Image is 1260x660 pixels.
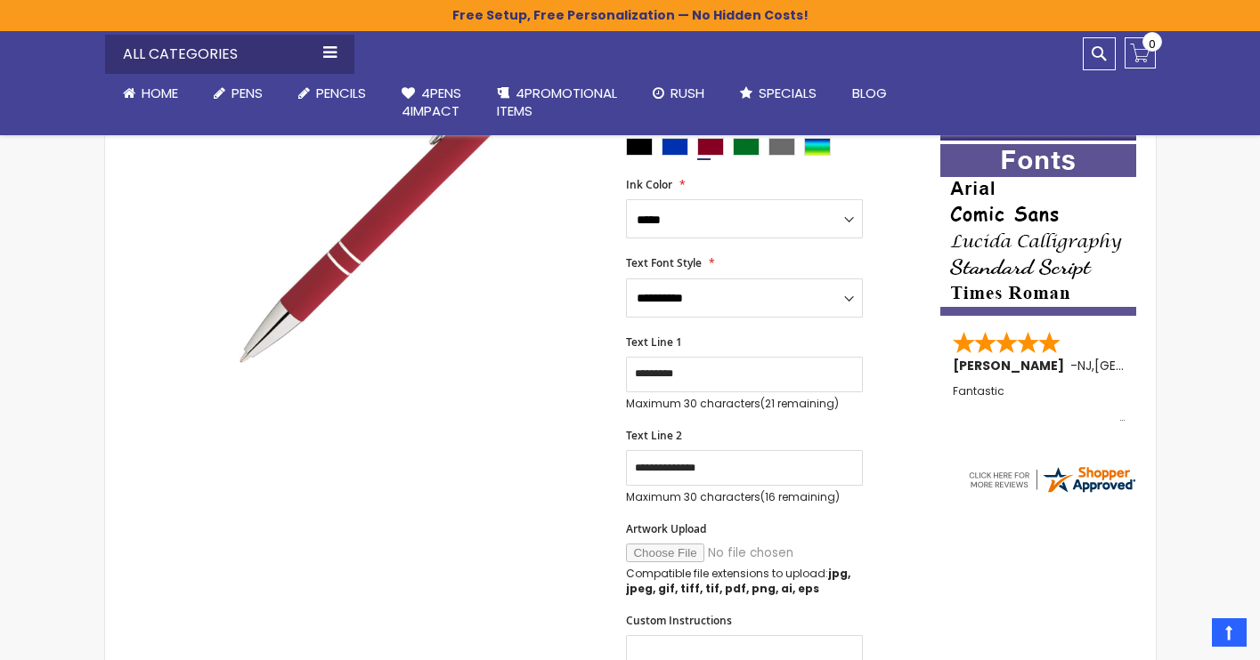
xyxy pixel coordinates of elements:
span: Rush [671,84,704,102]
p: Maximum 30 characters [626,490,863,504]
p: Maximum 30 characters [626,397,863,411]
span: Custom Instructions [626,613,732,628]
div: All Categories [105,35,354,74]
img: 4pens.com widget logo [966,463,1137,495]
div: Black [626,138,653,156]
span: Home [142,84,178,102]
a: Home [105,74,196,113]
div: Assorted [804,138,831,156]
span: Ink Color [626,177,672,192]
p: Compatible file extensions to upload: [626,567,863,595]
strong: jpg, jpeg, gif, tiff, tif, pdf, png, ai, eps [626,566,850,595]
span: - , [1070,357,1225,374]
a: Top [1212,618,1247,647]
span: NJ [1077,357,1092,374]
a: 4pens.com certificate URL [966,484,1137,499]
span: Blog [852,84,887,102]
a: 4PROMOTIONALITEMS [479,74,635,132]
div: Burgundy [697,138,724,156]
span: 4PROMOTIONAL ITEMS [497,84,617,120]
span: 4Pens 4impact [402,84,461,120]
div: Green [733,138,760,156]
a: Pencils [280,74,384,113]
span: Pens [232,84,263,102]
span: [GEOGRAPHIC_DATA] [1094,357,1225,374]
span: Text Line 1 [626,334,682,350]
span: 0 [1149,36,1156,52]
div: Fantastic [953,385,1126,423]
span: Specials [759,84,817,102]
span: Pencils [316,84,366,102]
div: Grey [768,138,795,156]
a: 0 [1125,37,1156,68]
span: (21 remaining) [760,396,839,411]
span: (16 remaining) [760,489,840,504]
a: Pens [196,74,280,113]
a: Blog [834,74,905,113]
span: Text Font Style [626,255,702,270]
img: font-personalization-examples [940,144,1136,316]
a: Rush [635,74,722,113]
span: Text Line 2 [626,428,682,443]
span: Artwork Upload [626,521,706,536]
a: Specials [722,74,834,113]
div: Blue [662,138,688,156]
span: [PERSON_NAME] [953,357,1070,374]
a: 4Pens4impact [384,74,479,132]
